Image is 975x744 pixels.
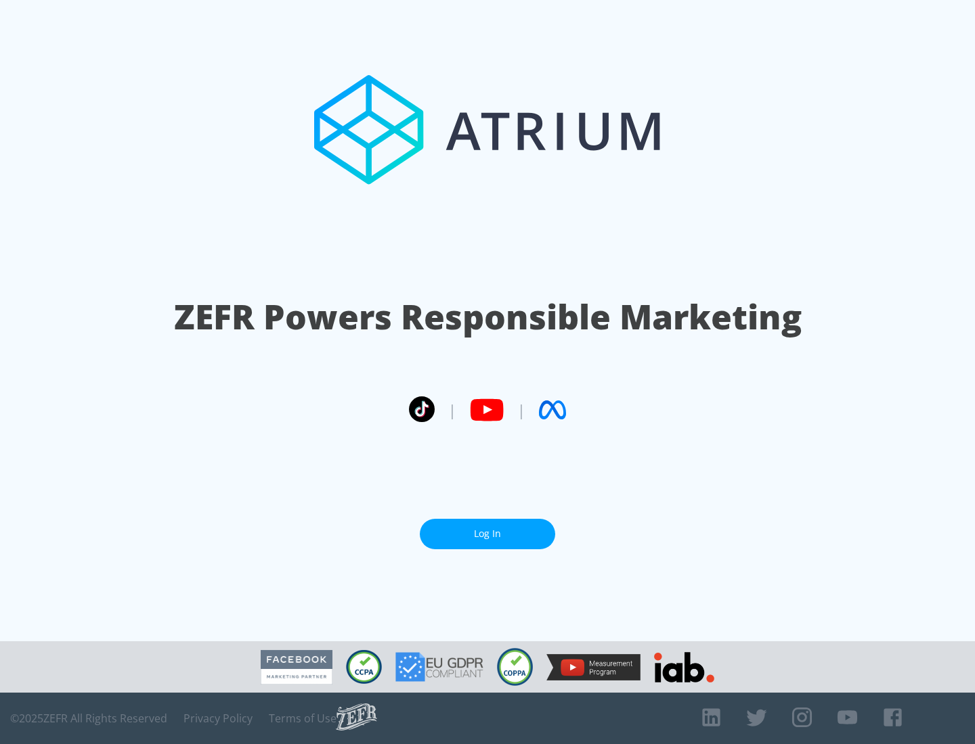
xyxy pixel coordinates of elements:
img: Facebook Marketing Partner [261,650,332,684]
img: CCPA Compliant [346,650,382,684]
img: IAB [654,652,714,682]
span: © 2025 ZEFR All Rights Reserved [10,712,167,725]
a: Terms of Use [269,712,337,725]
img: YouTube Measurement Program [546,654,641,680]
span: | [448,400,456,420]
img: GDPR Compliant [395,652,483,682]
img: COPPA Compliant [497,648,533,686]
a: Log In [420,519,555,549]
h1: ZEFR Powers Responsible Marketing [174,294,802,340]
a: Privacy Policy [183,712,253,725]
span: | [517,400,525,420]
